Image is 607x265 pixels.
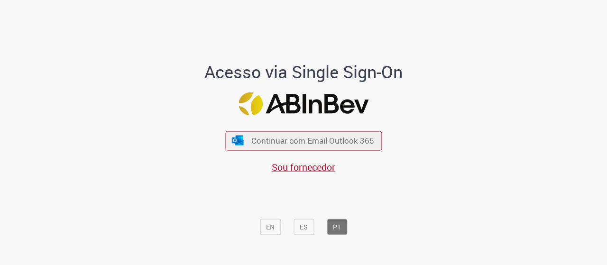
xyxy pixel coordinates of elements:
[327,219,347,235] button: PT
[225,131,382,150] button: ícone Azure/Microsoft 360 Continuar com Email Outlook 365
[172,62,435,81] h1: Acesso via Single Sign-On
[239,92,368,116] img: Logo ABInBev
[231,136,245,146] img: ícone Azure/Microsoft 360
[272,160,335,173] a: Sou fornecedor
[294,219,314,235] button: ES
[260,219,281,235] button: EN
[251,135,374,146] span: Continuar com Email Outlook 365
